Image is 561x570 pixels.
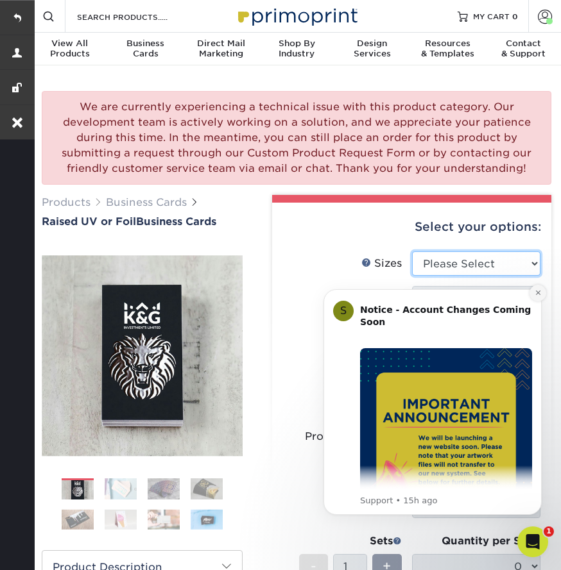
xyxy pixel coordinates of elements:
img: Primoprint [232,2,361,29]
span: Resources [410,38,486,49]
a: Contact& Support [485,33,561,67]
img: Business Cards 03 [148,478,180,500]
span: Business [108,38,184,49]
iframe: Intercom live chat [517,526,548,557]
span: Contact [485,38,561,49]
h1: Business Cards [42,215,243,228]
a: Business Cards [106,196,187,208]
a: BusinessCards [108,33,184,67]
div: & Support [485,38,561,59]
img: Business Cards 05 [62,510,94,530]
div: Cards [108,38,184,59]
div: Select your options: [282,203,541,251]
span: Direct Mail [183,38,259,49]
img: Business Cards 01 [62,474,94,506]
a: DesignServices [334,33,410,67]
a: Raised UV or FoilBusiness Cards [42,215,243,228]
a: Direct MailMarketing [183,33,259,67]
div: Industry [259,38,334,59]
span: Design [334,38,410,49]
img: Business Cards 07 [148,510,180,530]
img: Business Cards 04 [191,478,223,500]
span: Raised UV or Foil [42,215,136,228]
a: View AllProducts [32,33,108,67]
span: Shop By [259,38,334,49]
div: Sizes [361,256,402,271]
img: Raised UV or Foil 01 [42,255,243,456]
img: Business Cards 06 [105,510,137,530]
img: Business Cards 08 [191,510,223,530]
div: We are currently experiencing a technical issue with this product category. Our development team ... [42,91,551,185]
span: 0 [512,12,518,21]
div: Marketing [183,38,259,59]
a: Products [42,196,91,208]
div: & Templates [410,38,486,59]
input: SEARCH PRODUCTS..... [76,9,201,24]
iframe: Intercom notifications message [304,273,561,564]
span: 1 [544,526,554,537]
img: Business Cards 02 [105,478,137,500]
a: Resources& Templates [410,33,486,67]
a: Shop ByIndustry [259,33,334,67]
div: Products [32,38,108,59]
div: Services [334,38,410,59]
span: View All [32,38,108,49]
div: Sets [299,533,402,549]
span: MY CART [473,11,510,22]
